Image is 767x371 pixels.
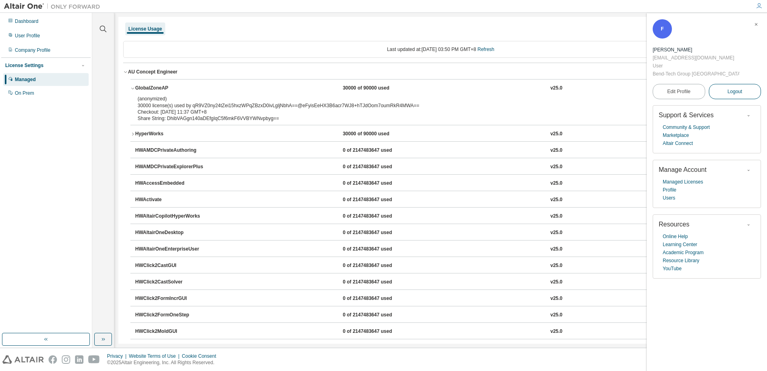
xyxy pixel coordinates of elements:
button: HWActivate0 of 2147483647 usedv25.0Expire date:[DATE] [135,191,751,209]
a: Profile [663,186,676,194]
div: v25.0 [550,163,562,171]
div: 0 of 2147483647 used [343,213,415,220]
div: v25.0 [550,262,562,269]
span: Manage Account [659,166,706,173]
span: F [661,26,664,32]
div: User [653,62,739,70]
a: Refresh [477,47,494,52]
span: Logout [727,88,742,96]
div: HWClick2CastSolver [135,279,207,286]
img: facebook.svg [49,355,57,364]
div: Company Profile [15,47,51,53]
a: Users [663,194,675,202]
button: HWClick2CastGUI0 of 2147483647 usedv25.0Expire date:[DATE] [135,257,751,275]
img: altair_logo.svg [2,355,44,364]
img: instagram.svg [62,355,70,364]
button: HWClick2MoldGUI0 of 2147483647 usedv25.0Expire date:[DATE] [135,323,751,340]
div: Share String: DhibVAGgn140aDEfgIqC5f6mkF6VVBYWNvpbyg== [138,115,724,122]
div: 0 of 2147483647 used [343,147,415,154]
div: v25.0 [550,130,562,138]
div: Checkout: [DATE] 11:37 GMT+8 [138,109,724,115]
div: v25.0 [550,328,562,335]
button: HWClick2CastSolver0 of 2147483647 usedv25.0Expire date:[DATE] [135,273,751,291]
div: 0 of 2147483647 used [343,246,415,253]
img: linkedin.svg [75,355,83,364]
div: HWAltairCopilotHyperWorks [135,213,207,220]
div: On Prem [15,90,34,96]
div: HWActivate [135,196,207,204]
div: 0 of 2147483647 used [343,229,415,236]
div: 0 of 2147483647 used [343,180,415,187]
div: 0 of 2147483647 used [343,312,415,319]
a: Edit Profile [653,84,705,99]
div: v25.0 [550,312,562,319]
p: © 2025 Altair Engineering, Inc. All Rights Reserved. [107,359,221,366]
div: v25.0 [550,85,562,92]
button: HWClick2MoldSolver0 of 2147483647 usedv25.0Expire date:[DATE] [135,339,751,357]
button: HWAccessEmbedded0 of 2147483647 usedv25.0Expire date:[DATE] [135,175,751,192]
div: Fanny Kong [653,46,739,54]
div: v25.0 [550,279,562,286]
div: v25.0 [550,213,562,220]
div: User Profile [15,33,40,39]
button: HWAMDCPrivateExplorerPlus0 of 2147483647 usedv25.0Expire date:[DATE] [135,158,751,176]
a: YouTube [663,265,682,273]
div: v25.0 [550,246,562,253]
a: Community & Support [663,123,710,131]
div: [EMAIL_ADDRESS][DOMAIN_NAME] [653,54,739,62]
button: HWAltairOneDesktop0 of 2147483647 usedv25.0Expire date:[DATE] [135,224,751,242]
a: Academic Program [663,249,704,257]
div: v25.0 [550,147,562,154]
button: HWAltairCopilotHyperWorks0 of 2147483647 usedv25.0Expire date:[DATE] [135,208,751,225]
div: 0 of 2147483647 used [343,328,415,335]
div: Bend-Tech Group [GEOGRAPHIC_DATA] [653,70,739,78]
a: Learning Center [663,241,697,249]
div: v25.0 [550,229,562,236]
button: GlobalZoneAP30000 of 90000 usedv25.0Expire date:[DATE] [130,79,751,97]
button: AU Concept EngineerLicense ID: 146822 [123,63,758,81]
span: Support & Services [659,112,714,118]
img: Altair One [4,2,104,10]
div: License Usage [128,26,162,32]
span: Edit Profile [667,88,690,95]
div: HWAltairOneDesktop [135,229,207,236]
div: Last updated at: [DATE] 03:50 PM GMT+8 [123,41,758,58]
div: v25.0 [550,295,562,302]
a: Managed Licenses [663,178,703,186]
div: 30000 of 90000 used [343,85,415,92]
div: v25.0 [550,180,562,187]
div: HWAMDCPrivateExplorerPlus [135,163,207,171]
div: Website Terms of Use [129,353,182,359]
div: Privacy [107,353,129,359]
div: 0 of 2147483647 used [343,279,415,286]
div: Managed [15,76,36,83]
div: HWClick2FormOneStep [135,312,207,319]
button: Logout [709,84,761,99]
div: 0 of 2147483647 used [343,262,415,269]
div: 30000 of 90000 used [343,130,415,138]
button: HWAltairOneEnterpriseUser0 of 2147483647 usedv25.0Expire date:[DATE] [135,241,751,258]
div: License Settings [5,62,43,69]
div: 0 of 2147483647 used [343,163,415,171]
div: Dashboard [15,18,39,24]
div: 0 of 2147483647 used [343,295,415,302]
a: Altair Connect [663,139,693,147]
button: HWClick2FormIncrGUI0 of 2147483647 usedv25.0Expire date:[DATE] [135,290,751,308]
button: HWAMDCPrivateAuthoring0 of 2147483647 usedv25.0Expire date:[DATE] [135,142,751,159]
div: 30000 license(s) used by qR9VZ0ny24tZei15hxzWPqZBzxD0ivLgljNbhA==@eFyisEeHX3B6acr7WJ8+hTJdOom7oum... [138,96,724,109]
div: HWAMDCPrivateAuthoring [135,147,207,154]
div: HyperWorks [135,130,207,138]
a: Marketplace [663,131,689,139]
button: HyperWorks30000 of 90000 usedv25.0Expire date:[DATE] [130,125,751,143]
div: HWClick2CastGUI [135,262,207,269]
button: HWClick2FormOneStep0 of 2147483647 usedv25.0Expire date:[DATE] [135,306,751,324]
div: HWClick2FormIncrGUI [135,295,207,302]
div: HWAccessEmbedded [135,180,207,187]
div: v25.0 [550,196,562,204]
span: Resources [659,221,689,228]
a: Resource Library [663,257,699,265]
div: HWClick2MoldGUI [135,328,207,335]
div: HWAltairOneEnterpriseUser [135,246,207,253]
div: Cookie Consent [182,353,221,359]
div: 0 of 2147483647 used [343,196,415,204]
